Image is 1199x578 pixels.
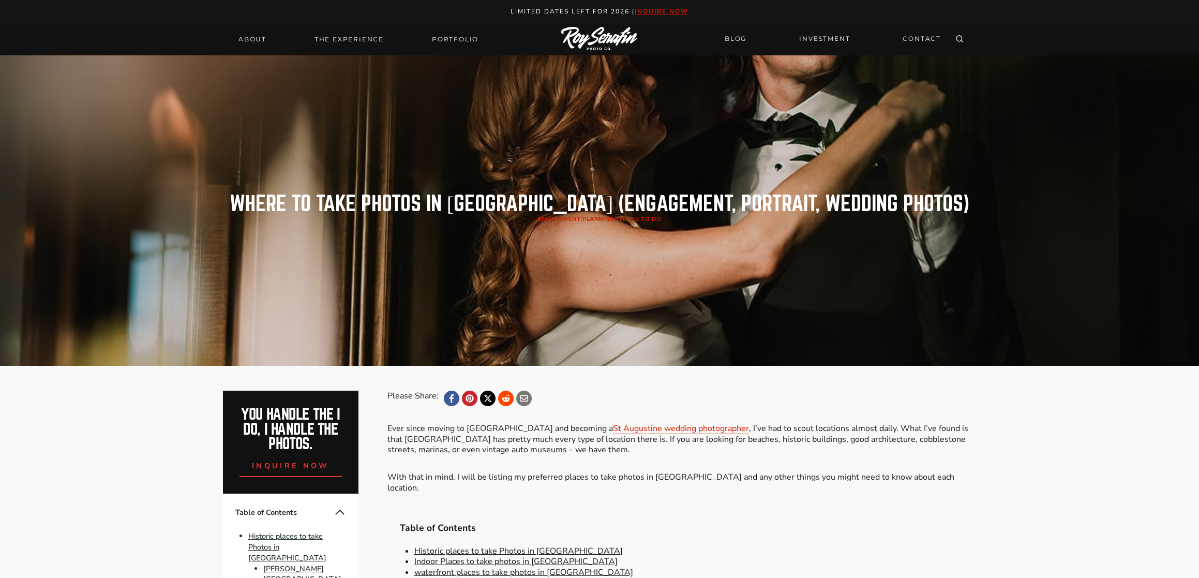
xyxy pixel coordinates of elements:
span: Table of Contents [235,507,334,518]
a: INVESTMENT [793,30,856,48]
a: About [232,32,273,47]
button: View Search Form [952,32,967,47]
nav: Primary Navigation [232,32,485,47]
span: Table of Contents [400,523,964,533]
img: Logo of Roy Serafin Photo Co., featuring stylized text in white on a light background, representi... [561,27,638,51]
a: X [480,391,496,406]
a: Email [516,391,532,406]
a: waterfront places to take photos in [GEOGRAPHIC_DATA] [414,567,633,578]
a: Engagement [537,215,581,223]
a: St Augustine wedding photographer [613,423,749,434]
a: THE EXPERIENCE [308,32,390,47]
a: Things to Do [616,215,662,223]
a: CONTACT [896,30,947,48]
a: planning [582,215,613,223]
h1: Where to Take Photos In [GEOGRAPHIC_DATA] (engagement, portrait, wedding photos) [230,194,970,214]
a: Facebook [444,391,459,406]
a: inquire now [635,7,688,16]
div: Please Share: [387,391,439,406]
a: Pinterest [462,391,477,406]
a: inquire now [239,452,342,477]
nav: Secondary Navigation [718,30,947,48]
a: Reddit [498,391,514,406]
span: inquire now [252,461,329,471]
p: Ever since moving to [GEOGRAPHIC_DATA] and becoming a , I’ve had to scout locations almost daily.... [387,423,976,455]
a: BLOG [718,30,753,48]
a: Historic places to take Photos in [GEOGRAPHIC_DATA] [248,531,326,563]
a: Historic places to take Photos in [GEOGRAPHIC_DATA] [414,545,623,557]
span: / / [537,215,662,223]
a: Portfolio [426,32,485,47]
h2: You handle the i do, I handle the photos. [234,407,348,452]
a: Indoor Places to take photos in [GEOGRAPHIC_DATA] [414,556,618,567]
p: With that in mind, I will be listing my preferred places to take photos in [GEOGRAPHIC_DATA] and ... [387,472,976,494]
button: Collapse Table of Contents [334,506,346,518]
p: Limited Dates LEft for 2026 | [11,6,1188,17]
